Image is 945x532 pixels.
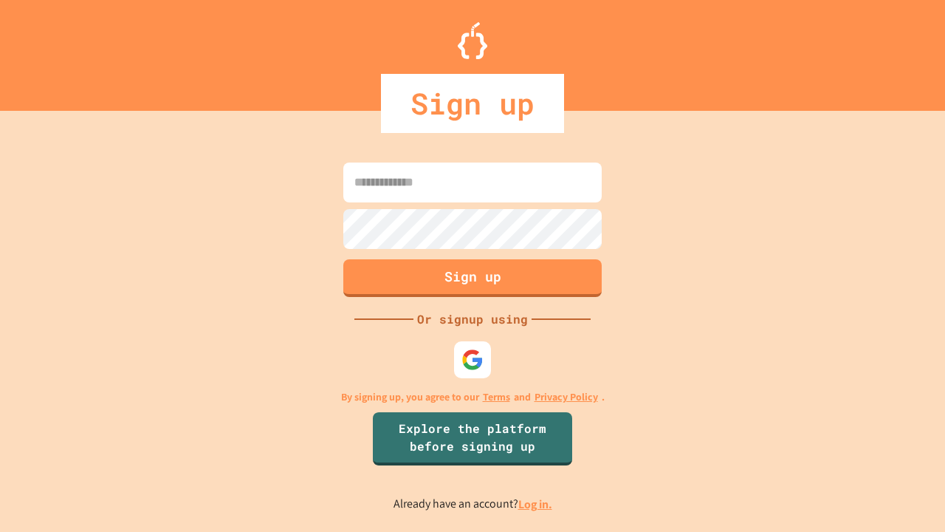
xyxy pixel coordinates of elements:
[394,495,552,514] p: Already have an account?
[341,389,605,405] p: By signing up, you agree to our and .
[343,259,602,297] button: Sign up
[373,412,572,465] a: Explore the platform before signing up
[483,389,510,405] a: Terms
[461,349,484,371] img: google-icon.svg
[413,310,532,328] div: Or signup using
[535,389,598,405] a: Privacy Policy
[518,497,552,512] a: Log in.
[458,22,487,59] img: Logo.svg
[883,473,930,517] iframe: chat widget
[381,74,564,133] div: Sign up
